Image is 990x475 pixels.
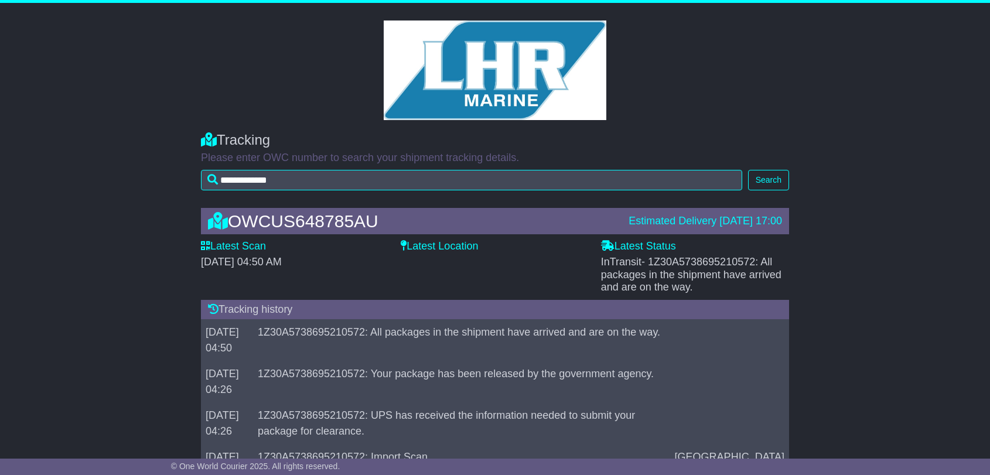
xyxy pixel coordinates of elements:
label: Latest Scan [201,240,266,253]
span: - 1Z30A5738695210572: All packages in the shipment have arrived and are on the way. [601,256,781,293]
label: Latest Status [601,240,676,253]
span: InTransit [601,256,781,293]
button: Search [748,170,789,190]
td: [DATE] 04:50 [201,320,253,361]
td: 1Z30A5738695210572: UPS has received the information needed to submit your package for clearance. [253,403,670,445]
div: OWCUS648785AU [202,211,623,231]
span: [DATE] 04:50 AM [201,256,282,268]
span: © One World Courier 2025. All rights reserved. [171,462,340,471]
td: 1Z30A5738695210572: Your package has been released by the government agency. [253,361,670,403]
td: [DATE] 04:26 [201,361,253,403]
p: Please enter OWC number to search your shipment tracking details. [201,152,789,165]
div: Tracking [201,132,789,149]
div: Tracking history [201,300,789,320]
td: [DATE] 04:26 [201,403,253,445]
label: Latest Location [401,240,478,253]
img: GetCustomerLogo [384,20,606,120]
div: Estimated Delivery [DATE] 17:00 [629,215,782,228]
td: 1Z30A5738695210572: All packages in the shipment have arrived and are on the way. [253,320,670,361]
